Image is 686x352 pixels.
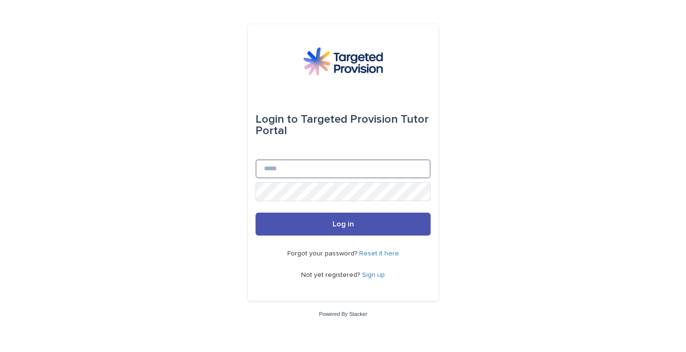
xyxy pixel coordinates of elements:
span: Not yet registered? [301,272,362,278]
div: Targeted Provision Tutor Portal [255,106,431,144]
span: Forgot your password? [287,250,359,257]
button: Log in [255,213,431,235]
span: Login to [255,114,298,125]
img: M5nRWzHhSzIhMunXDL62 [303,47,383,76]
a: Sign up [362,272,385,278]
a: Reset it here [359,250,399,257]
span: Log in [333,220,354,228]
a: Powered By Stacker [319,311,367,317]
